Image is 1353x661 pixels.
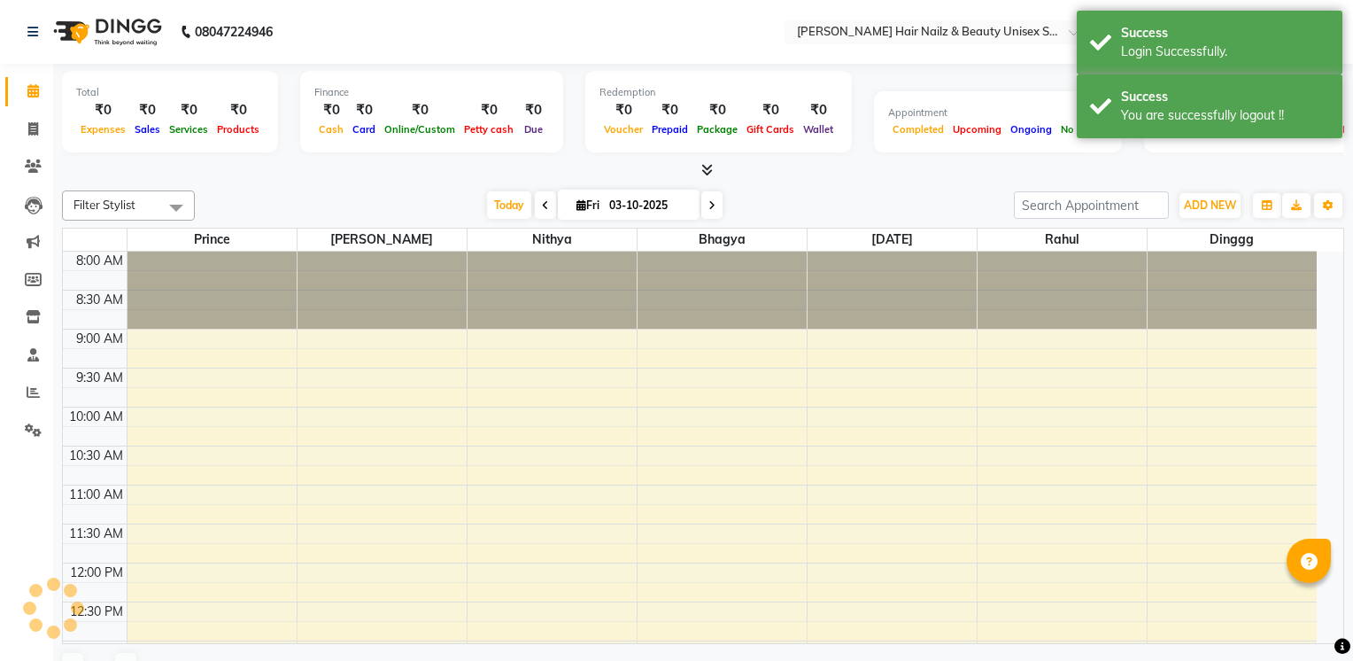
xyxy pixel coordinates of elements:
[604,192,692,219] input: 2025-10-03
[1014,191,1169,219] input: Search Appointment
[314,85,549,100] div: Finance
[380,100,460,121] div: ₹0
[1121,24,1329,43] div: Success
[647,100,692,121] div: ₹0
[213,100,264,121] div: ₹0
[888,105,1108,121] div: Appointment
[66,525,127,543] div: 11:30 AM
[487,191,531,219] span: Today
[73,252,127,270] div: 8:00 AM
[314,123,348,136] span: Cash
[460,100,518,121] div: ₹0
[1006,123,1056,136] span: Ongoing
[213,123,264,136] span: Products
[73,369,127,387] div: 9:30 AM
[66,486,127,504] div: 11:00 AM
[66,564,127,582] div: 12:00 PM
[66,408,127,426] div: 10:00 AM
[1121,106,1329,125] div: You are successfully logout !!
[380,123,460,136] span: Online/Custom
[978,229,1147,251] span: Rahul
[599,85,838,100] div: Redemption
[742,100,799,121] div: ₹0
[130,123,165,136] span: Sales
[460,123,518,136] span: Petty cash
[348,123,380,136] span: Card
[130,100,165,121] div: ₹0
[314,100,348,121] div: ₹0
[1121,43,1329,61] div: Login Successfully.
[1121,88,1329,106] div: Success
[692,123,742,136] span: Package
[638,229,807,251] span: Bhagya
[348,100,380,121] div: ₹0
[76,123,130,136] span: Expenses
[888,123,948,136] span: Completed
[66,603,127,621] div: 12:30 PM
[808,229,977,251] span: [DATE]
[692,100,742,121] div: ₹0
[572,198,604,212] span: Fri
[66,447,127,465] div: 10:30 AM
[647,123,692,136] span: Prepaid
[128,229,297,251] span: Prince
[73,330,127,348] div: 9:00 AM
[298,229,467,251] span: [PERSON_NAME]
[468,229,637,251] span: Nithya
[195,7,273,57] b: 08047224946
[1148,229,1318,251] span: dinggg
[599,123,647,136] span: Voucher
[599,100,647,121] div: ₹0
[799,100,838,121] div: ₹0
[73,291,127,309] div: 8:30 AM
[948,123,1006,136] span: Upcoming
[520,123,547,136] span: Due
[799,123,838,136] span: Wallet
[1184,198,1236,212] span: ADD NEW
[742,123,799,136] span: Gift Cards
[45,7,166,57] img: logo
[1179,193,1241,218] button: ADD NEW
[1056,123,1108,136] span: No show
[518,100,549,121] div: ₹0
[76,100,130,121] div: ₹0
[76,85,264,100] div: Total
[165,100,213,121] div: ₹0
[73,642,127,660] div: 1:00 PM
[165,123,213,136] span: Services
[73,198,135,212] span: Filter Stylist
